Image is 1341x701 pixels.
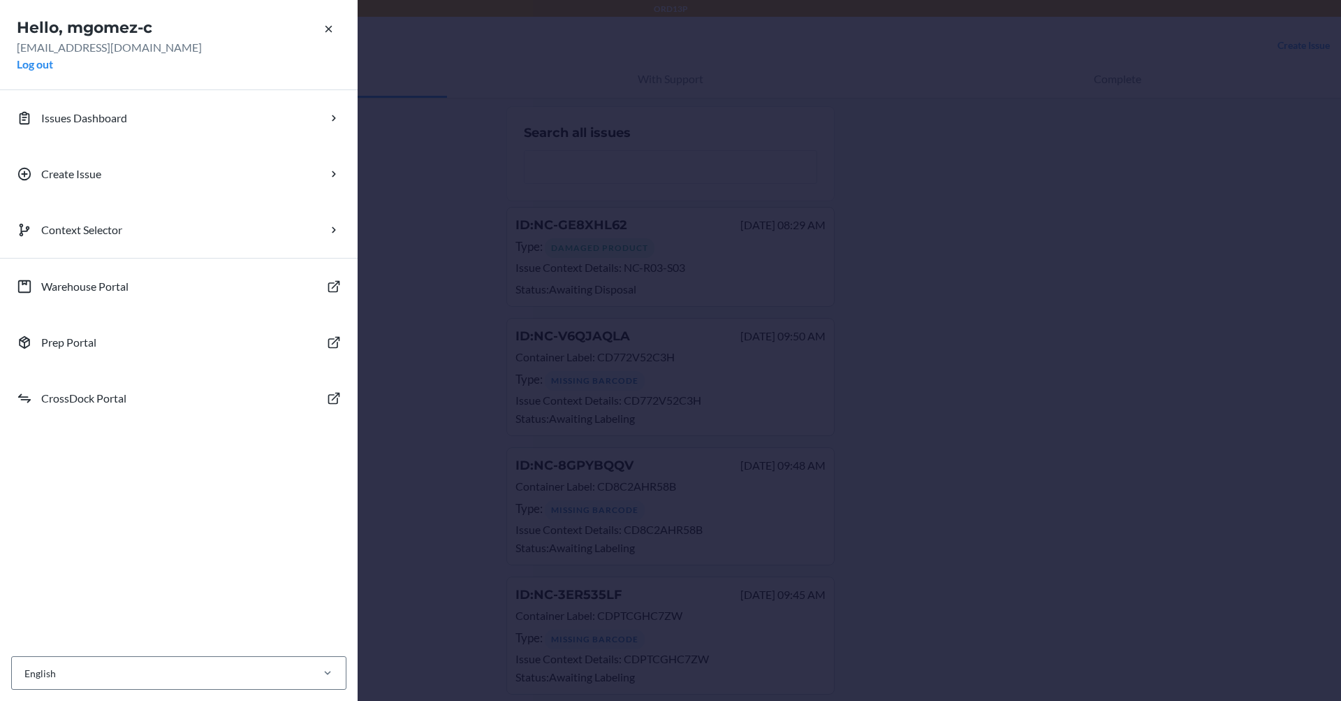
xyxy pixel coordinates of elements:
button: Log out [17,56,53,73]
p: Issues Dashboard [41,110,127,127]
p: Create Issue [41,166,101,182]
div: English [24,666,56,681]
h2: Hello, mgomez-c [17,17,341,39]
p: [EMAIL_ADDRESS][DOMAIN_NAME] [17,39,341,56]
input: English [23,666,24,681]
p: Prep Portal [41,334,96,351]
p: Warehouse Portal [41,278,129,295]
p: Context Selector [41,222,122,238]
p: CrossDock Portal [41,390,126,407]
